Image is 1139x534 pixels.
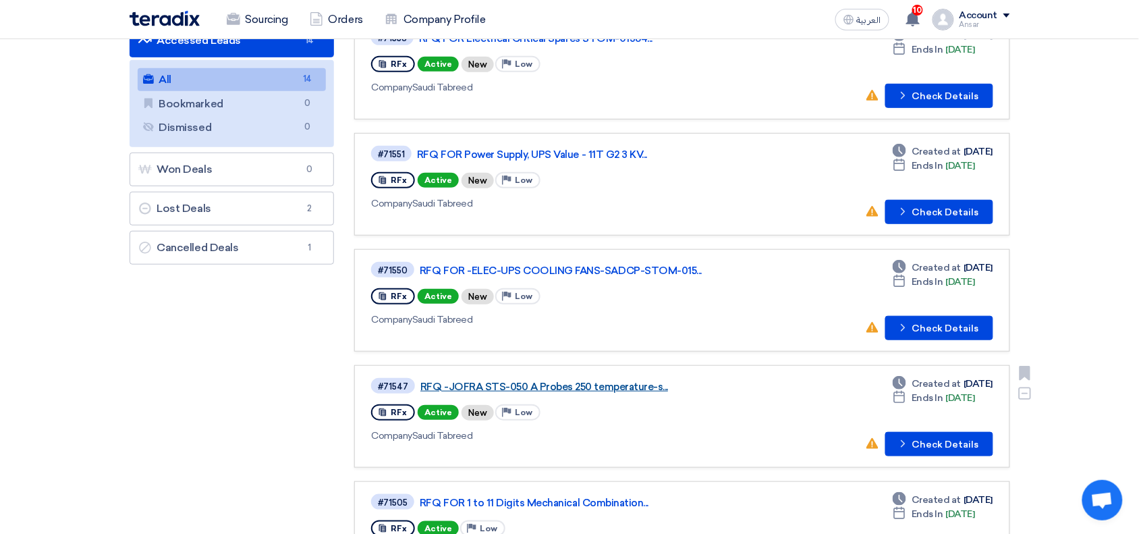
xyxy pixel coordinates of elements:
div: Ansar [960,21,1010,28]
span: Created at [912,261,961,275]
span: Company [371,430,412,442]
span: Company [371,198,412,209]
div: Saudi Tabreed [371,429,760,443]
button: Check Details [885,316,993,340]
a: RFQ FOR -ELEC-UPS COOLING FANS-SADCP-STOM-015... [420,265,757,277]
div: [DATE] [893,507,975,521]
span: RFx [391,59,407,69]
span: Ends In [912,159,943,173]
div: #71547 [378,382,408,391]
div: Saudi Tabreed [371,80,759,95]
span: Created at [912,493,961,507]
div: New [462,57,494,72]
span: Low [515,408,532,417]
img: profile_test.png [933,9,954,30]
span: 0 [299,97,315,111]
div: [DATE] [893,275,975,289]
span: Active [418,405,459,420]
span: Active [418,289,459,304]
div: [DATE] [893,377,993,391]
div: Account [960,10,998,22]
a: Company Profile [374,5,497,34]
a: Accessed Leads14 [130,24,335,57]
span: RFx [391,176,407,185]
span: Company [371,82,412,93]
div: [DATE] [893,391,975,405]
div: New [462,289,494,304]
a: Dismissed [138,116,327,139]
span: Created at [912,377,961,391]
a: Lost Deals2 [130,192,335,225]
div: Open chat [1082,480,1123,520]
a: Won Deals0 [130,153,335,186]
span: Ends In [912,391,943,405]
span: العربية [857,16,881,25]
span: 1 [301,241,317,255]
div: [DATE] [893,261,993,275]
a: RFQ FOR Power Supply, UPS Value - 11T G2 3 KV... [417,149,754,161]
button: Check Details [885,200,993,224]
div: #71550 [378,266,408,275]
a: Sourcing [216,5,299,34]
a: RFQ FOR 1 to 11 Digits Mechanical Combination... [420,497,757,509]
div: [DATE] [893,144,993,159]
span: 14 [301,34,317,47]
span: Company [371,314,412,325]
button: Check Details [885,432,993,456]
span: RFx [391,408,407,417]
div: [DATE] [893,493,993,507]
button: Check Details [885,84,993,108]
span: 2 [301,202,317,215]
div: New [462,405,494,421]
span: 10 [912,5,923,16]
div: [DATE] [893,43,975,57]
span: 0 [299,120,315,134]
span: Active [418,57,459,72]
a: RFQ -JOFRA STS-050 A Probes 250 temperature-s... [420,381,758,393]
div: #71551 [378,150,405,159]
a: Bookmarked [138,92,327,115]
span: Low [515,292,532,301]
a: Orders [299,5,374,34]
span: 14 [299,72,315,86]
a: Cancelled Deals1 [130,231,335,265]
span: Created at [912,144,961,159]
span: Active [418,173,459,188]
div: [DATE] [893,159,975,173]
span: Ends In [912,43,943,57]
div: #71505 [378,498,408,507]
div: Saudi Tabreed [371,196,757,211]
img: Teradix logo [130,11,200,26]
span: RFx [391,292,407,301]
span: Ends In [912,275,943,289]
span: 0 [301,163,317,176]
span: Low [515,176,532,185]
span: Low [515,59,532,69]
span: Ends In [912,507,943,521]
span: Low [480,524,497,533]
div: #71553 [378,34,407,43]
span: RFx [391,524,407,533]
button: العربية [835,9,889,30]
a: All [138,68,327,91]
div: Saudi Tabreed [371,313,760,327]
div: New [462,173,494,188]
